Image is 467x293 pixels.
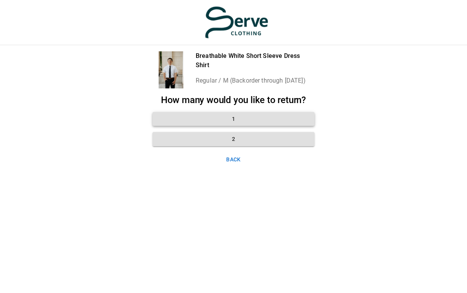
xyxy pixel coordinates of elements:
button: 1 [152,112,315,126]
div: Breathable White Short Sleeve Dress Shirt - Serve Clothing [152,51,190,88]
h2: How many would you like to return? [152,95,315,106]
button: Back [152,152,315,167]
p: Breathable White Short Sleeve Dress Shirt [196,51,315,70]
button: 2 [152,132,315,146]
p: Regular / M (Backorder through [DATE]) [196,76,315,85]
img: serve-clothing.myshopify.com-3331c13f-55ad-48ba-bef5-e23db2fa8125 [205,6,269,39]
